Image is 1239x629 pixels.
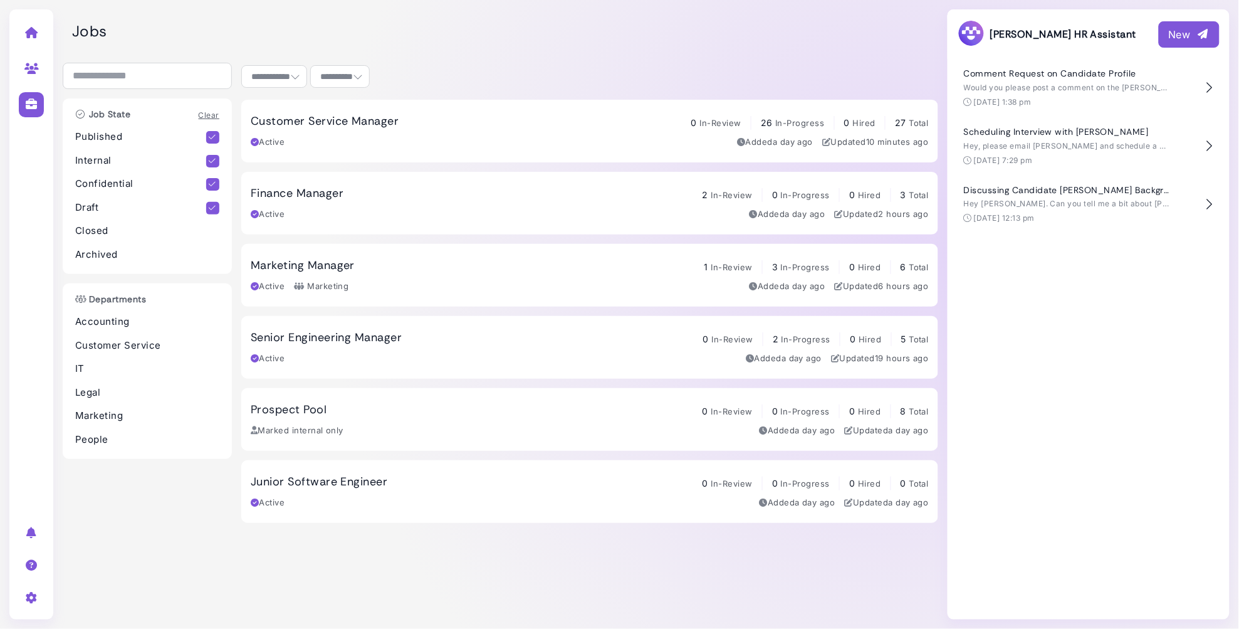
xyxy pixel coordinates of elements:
span: In-Progress [781,190,830,200]
div: New [1169,27,1210,42]
time: Sep 03, 2025 [875,353,929,363]
time: Sep 03, 2025 [889,497,929,507]
h3: Finance Manager [251,187,343,201]
span: 0 [703,334,709,344]
h3: Customer Service Manager [251,115,399,129]
p: Published [75,130,206,144]
span: Total [909,478,929,489]
span: 0 [849,406,855,416]
span: 0 [849,189,855,200]
h3: Prospect Pool [251,403,327,417]
span: 2 [703,189,708,200]
p: Internal [75,154,206,168]
button: Scheduling Interview with [PERSON_NAME] Hey, please email [PERSON_NAME] and schedule a 30 min int... [958,117,1220,176]
div: Active [251,280,285,293]
time: Sep 03, 2025 [795,425,835,435]
span: 6 [901,262,906,272]
span: 0 [901,478,906,489]
span: 27 [895,117,906,128]
span: 0 [849,262,855,272]
span: In-Progress [781,262,830,272]
time: Sep 03, 2025 [795,497,835,507]
span: Hired [859,334,881,344]
p: Accounting [75,315,219,329]
span: Total [909,262,929,272]
span: In-Review [711,478,753,489]
time: Sep 03, 2025 [785,209,825,219]
button: New [1159,21,1220,48]
span: 2 [773,334,778,344]
span: In-Progress [781,478,830,489]
div: Marked internal only [251,425,343,437]
time: Sep 03, 2025 [889,425,929,435]
div: Updated [822,136,929,149]
time: [DATE] 1:38 pm [974,97,1032,107]
span: 0 [703,406,708,416]
button: Discussing Candidate [PERSON_NAME] Background Hey [PERSON_NAME]. Can you tell me a bit about [PER... [958,176,1220,234]
span: In-Review [711,262,753,272]
time: Sep 04, 2025 [879,209,929,219]
time: Sep 03, 2025 [773,137,813,147]
a: Junior Software Engineer 0 In-Review 0 In-Progress 0 Hired 0 Total Active Addeda day ago Updateda... [241,460,938,523]
span: In-Progress [781,406,830,416]
button: Comment Request on Candidate Profile Would you please post a comment on the [PERSON_NAME] profile... [958,59,1220,117]
div: Added [746,352,822,365]
span: In-Review [711,406,753,416]
p: Marketing [75,409,219,423]
p: Archived [75,248,219,262]
p: Customer Service [75,339,219,353]
h4: Scheduling Interview with [PERSON_NAME] [964,127,1171,137]
div: Updated [845,497,929,509]
div: Added [737,136,813,149]
span: 1 [704,262,708,272]
div: Updated [835,208,929,221]
a: Customer Service Manager 0 In-Review 26 In-Progress 0 Hired 27 Total Active Addeda day ago Update... [241,100,938,162]
div: Added [750,208,825,221]
time: [DATE] 7:29 pm [974,156,1033,165]
span: Total [909,190,929,200]
p: Draft [75,201,206,215]
span: Total [909,334,929,344]
span: 8 [901,406,906,416]
h3: Senior Engineering Manager [251,331,402,345]
time: [DATE] 12:13 pm [974,213,1035,223]
span: In-Progress [775,118,824,128]
span: In-Review [711,190,753,200]
span: 26 [761,117,773,128]
h3: Junior Software Engineer [251,475,388,489]
div: Active [251,136,285,149]
span: 0 [850,334,855,344]
div: Active [251,352,285,365]
div: Added [750,280,825,293]
p: Confidential [75,177,206,191]
h3: Marketing Manager [251,259,355,273]
a: Prospect Pool 0 In-Review 0 In-Progress 0 Hired 8 Total Marked internal only Addeda day ago Updat... [241,388,938,451]
p: Closed [75,224,219,238]
time: Sep 03, 2025 [785,281,825,291]
div: Added [760,497,835,509]
h3: Job State [69,109,137,120]
span: In-Review [712,334,753,344]
span: In-Review [700,118,741,128]
div: Active [251,208,285,221]
span: 0 [772,478,778,489]
span: 0 [849,478,855,489]
span: In-Progress [782,334,830,344]
span: Hired [858,406,881,416]
time: Sep 03, 2025 [782,353,822,363]
h4: Comment Request on Candidate Profile [964,68,1171,79]
div: Updated [845,425,929,437]
h4: Discussing Candidate [PERSON_NAME] Background [964,185,1171,196]
span: 0 [844,117,850,128]
a: Senior Engineering Manager 0 In-Review 2 In-Progress 0 Hired 5 Total Active Addeda day ago Update... [241,316,938,379]
span: Hired [853,118,876,128]
span: 3 [901,189,906,200]
a: Marketing Manager 1 In-Review 3 In-Progress 0 Hired 6 Total Active Marketing Addeda day ago Updat... [241,244,938,307]
h2: Jobs [72,23,938,41]
span: 5 [901,334,906,344]
span: Hired [858,478,881,489]
div: Active [251,497,285,509]
span: 0 [772,406,778,416]
span: 3 [772,262,778,272]
div: Updated [831,352,929,365]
